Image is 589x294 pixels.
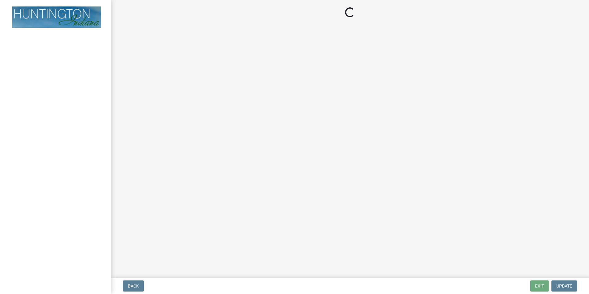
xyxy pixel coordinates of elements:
button: Exit [530,280,549,292]
img: Huntington County, Indiana [12,6,101,28]
span: Back [128,284,139,288]
button: Back [123,280,144,292]
button: Update [551,280,577,292]
span: Update [556,284,572,288]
